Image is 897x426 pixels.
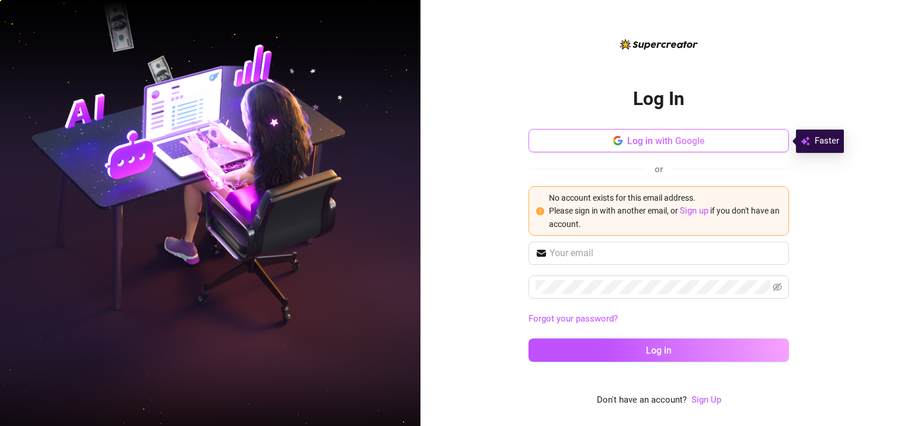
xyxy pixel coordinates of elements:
span: Faster [815,134,839,148]
button: Log in [529,338,789,362]
a: Sign up [680,205,708,216]
a: Forgot your password? [529,312,789,326]
span: exclamation-circle [536,207,544,215]
img: svg%3e [801,134,810,148]
img: logo-BBDzfeDw.svg [620,39,698,50]
a: Forgot your password? [529,313,618,324]
a: Sign Up [691,393,721,407]
span: eye-invisible [773,282,782,292]
input: Your email [550,246,782,260]
span: Don't have an account? [597,393,687,407]
span: or [655,164,663,174]
span: Log in with Google [627,135,705,146]
span: Log in [646,345,672,356]
a: Sign Up [691,394,721,405]
h2: Log In [633,87,684,111]
span: No account exists for this email address. Please sign in with another email, or if you don't have... [549,193,780,229]
button: Log in with Google [529,129,789,152]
